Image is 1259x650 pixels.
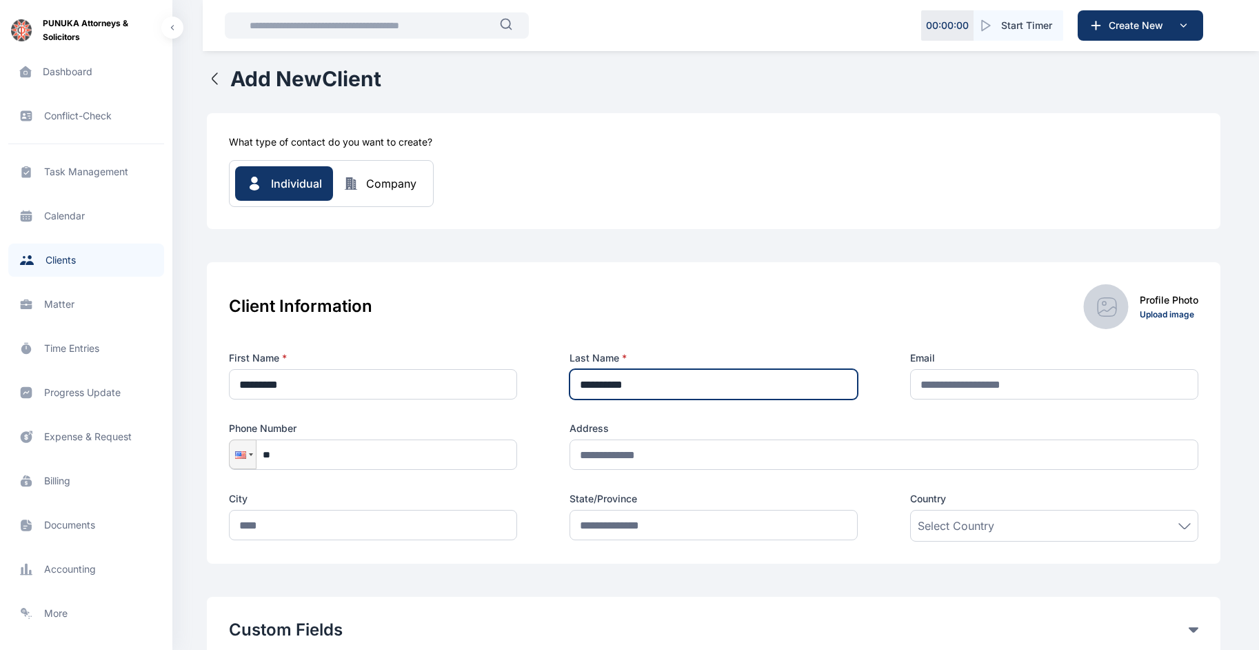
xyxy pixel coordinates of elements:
[230,66,381,91] h1: Add New Client
[570,492,858,506] label: State/Province
[8,553,164,586] a: accounting
[910,351,1198,365] label: Email
[1140,293,1198,307] div: Profile Photo
[8,288,164,321] a: matter
[974,10,1063,41] button: Start Timer
[229,135,432,149] h5: What type of contact do you want to create?
[8,597,164,630] a: more
[8,420,164,453] a: expense & request
[8,509,164,542] a: documents
[229,619,1189,641] button: Custom Fields
[207,66,381,91] button: Add NewClient
[1140,309,1194,319] a: Upload image
[8,464,164,498] a: billing
[229,351,517,365] label: First Name
[8,376,164,409] a: progress update
[570,351,858,365] label: Last Name
[8,332,164,365] a: time entries
[43,17,161,44] span: PUNUKA Attorneys & Solicitors
[235,166,333,201] button: Individual
[229,492,517,506] label: City
[8,199,164,233] a: calendar
[271,175,322,192] span: Individual
[1103,19,1175,32] span: Create New
[1078,10,1203,41] button: Create New
[229,619,1198,641] div: Custom Fields
[230,440,256,469] div: United States: + 1
[918,518,994,534] span: Select Country
[8,99,164,132] a: conflict-check
[1001,19,1052,32] span: Start Timer
[910,492,946,506] span: Country
[229,422,517,435] label: Phone Number
[229,295,372,318] h3: Client Information
[8,244,164,277] a: clients
[8,155,164,188] a: task management
[8,55,164,88] a: dashboard
[333,175,427,192] button: Company
[366,175,416,192] div: Company
[570,422,1198,435] label: Address
[926,19,969,32] p: 00 : 00 : 00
